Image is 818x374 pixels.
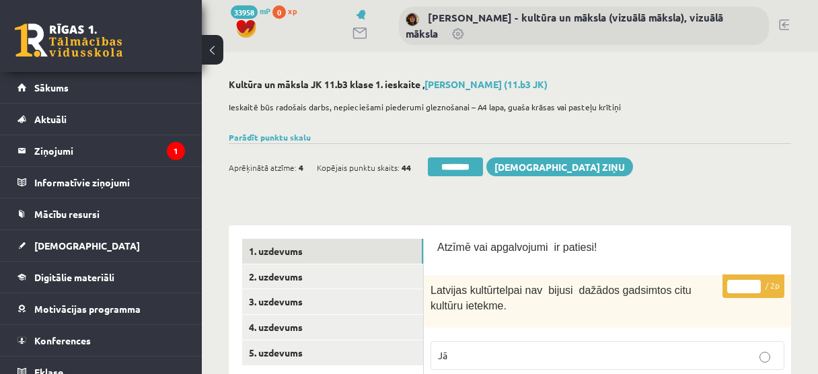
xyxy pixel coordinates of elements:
[231,5,270,16] a: 33958 mP
[34,303,141,315] span: Motivācijas programma
[17,262,185,293] a: Digitālie materiāli
[759,352,770,363] input: Jā
[424,78,548,90] a: [PERSON_NAME] (11.b3 JK)
[317,157,400,178] span: Kopējais punktu skaits:
[17,135,185,166] a: Ziņojumi1
[272,5,303,16] a: 0 xp
[34,167,185,198] legend: Informatīvie ziņojumi
[229,101,784,113] p: Ieskaitē būs radošais darbs, nepieciešami piederumi gleznošanai – A4 lapa, guaša krāsas vai paste...
[17,325,185,356] a: Konferences
[242,264,423,289] a: 2. uzdevums
[242,239,423,264] a: 1. uzdevums
[229,79,791,90] h2: Kultūra un māksla JK 11.b3 klase 1. ieskaite ,
[486,157,633,176] a: [DEMOGRAPHIC_DATA] ziņu
[229,157,297,178] span: Aprēķinātā atzīme:
[231,5,258,19] span: 33958
[406,11,723,40] a: [PERSON_NAME] - kultūra un māksla (vizuālā māksla), vizuālā māksla
[15,24,122,57] a: Rīgas 1. Tālmācības vidusskola
[242,340,423,365] a: 5. uzdevums
[17,293,185,324] a: Motivācijas programma
[34,271,114,283] span: Digitālie materiāli
[272,5,286,19] span: 0
[406,13,419,26] img: Ilze Kolka - kultūra un māksla (vizuālā māksla), vizuālā māksla
[229,132,311,143] a: Parādīt punktu skalu
[167,142,185,160] i: 1
[438,349,447,361] span: Jā
[402,157,411,178] span: 44
[17,167,185,198] a: Informatīvie ziņojumi
[17,230,185,261] a: [DEMOGRAPHIC_DATA]
[431,285,692,311] span: Latvijas kultūrtelpai nav bijusi dažādos gadsimtos citu kultūru ietekme.
[288,5,297,16] span: xp
[17,72,185,103] a: Sākums
[34,113,67,125] span: Aktuāli
[242,289,423,314] a: 3. uzdevums
[34,239,140,252] span: [DEMOGRAPHIC_DATA]
[34,334,91,346] span: Konferences
[34,135,185,166] legend: Ziņojumi
[299,157,303,178] span: 4
[17,104,185,135] a: Aktuāli
[437,241,597,253] span: Atzīmē vai apgalvojumi ir patiesi!
[17,198,185,229] a: Mācību resursi
[34,208,100,220] span: Mācību resursi
[260,5,270,16] span: mP
[242,315,423,340] a: 4. uzdevums
[722,274,784,298] p: / 2p
[34,81,69,93] span: Sākums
